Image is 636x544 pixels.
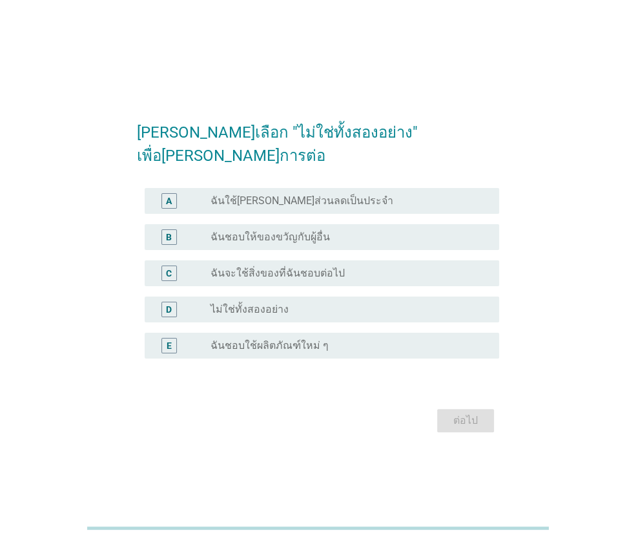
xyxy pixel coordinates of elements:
label: ไม่ใช่ทั้งสองอย่าง [210,303,289,316]
div: E [167,339,172,353]
label: ฉันจะใช้สิ่งของที่ฉันชอบต่อไป [210,267,345,280]
div: A [166,194,172,208]
div: B [166,231,172,244]
label: ฉันชอบใช้ผลิตภัณฑ์ใหม่ ๆ [210,339,329,352]
h2: [PERSON_NAME]เลือก "ไม่ใช่ทั้งสองอย่าง" เพื่อ[PERSON_NAME]การต่อ [137,108,499,167]
label: ฉันชอบให้ของขวัญกับผู้อื่น [210,231,330,244]
div: C [166,267,172,280]
div: D [166,303,172,317]
label: ฉันใช้[PERSON_NAME]ส่วนลดเป็นประจำ [210,194,393,207]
